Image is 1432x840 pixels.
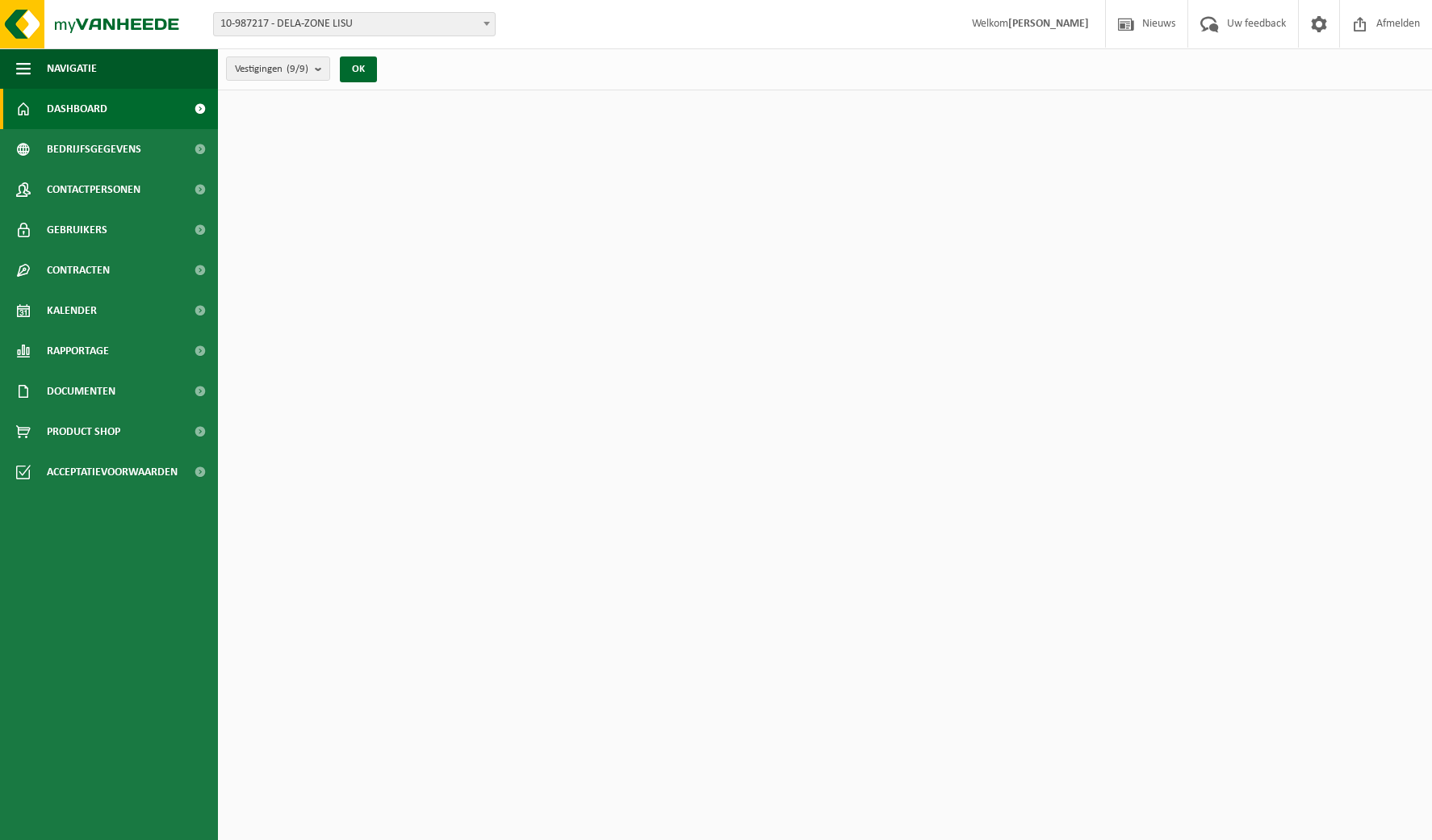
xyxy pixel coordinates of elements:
[47,89,107,129] span: Dashboard
[213,12,496,36] span: 10-987217 - DELA-ZONE LISU
[47,452,178,492] span: Acceptatievoorwaarden
[47,129,141,169] span: Bedrijfsgegevens
[340,56,377,82] button: OK
[47,250,110,290] span: Contracten
[226,56,330,81] button: Vestigingen(9/9)
[8,804,270,840] iframe: chat widget
[47,169,140,210] span: Contactpersonen
[47,48,97,89] span: Navigatie
[47,371,115,412] span: Documenten
[1008,18,1089,30] strong: [PERSON_NAME]
[47,412,120,452] span: Product Shop
[214,13,495,36] span: 10-987217 - DELA-ZONE LISU
[47,331,109,371] span: Rapportage
[47,290,97,331] span: Kalender
[287,64,308,74] count: (9/9)
[47,210,107,250] span: Gebruikers
[235,57,308,81] span: Vestigingen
